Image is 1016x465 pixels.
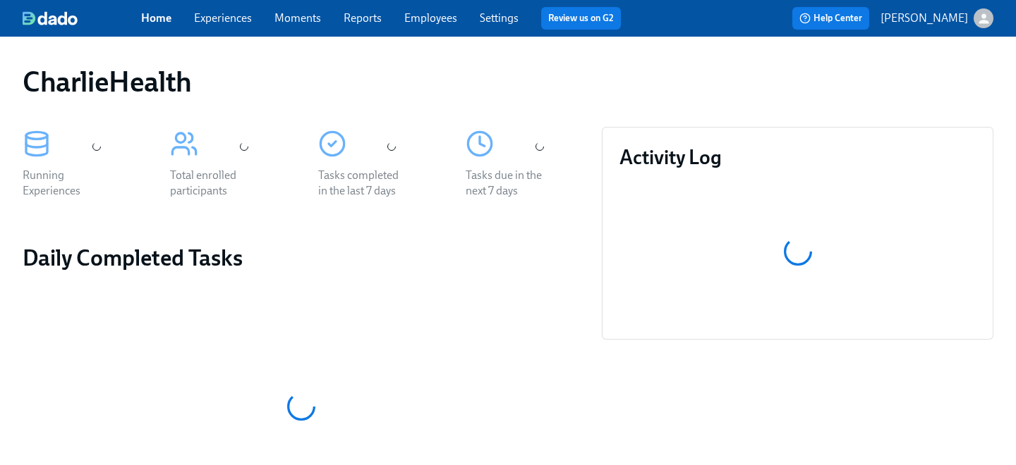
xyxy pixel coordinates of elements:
a: Employees [404,11,457,25]
a: Home [141,11,171,25]
button: Review us on G2 [541,7,621,30]
button: [PERSON_NAME] [881,8,993,28]
h2: Daily Completed Tasks [23,244,579,272]
img: dado [23,11,78,25]
p: [PERSON_NAME] [881,11,968,26]
a: Moments [274,11,321,25]
div: Tasks completed in the last 7 days [318,168,409,199]
h3: Activity Log [619,144,976,170]
button: Help Center [792,7,869,30]
a: Review us on G2 [548,11,614,25]
a: Reports [344,11,382,25]
div: Tasks due in the next 7 days [466,168,556,199]
span: Help Center [799,11,862,25]
a: Settings [480,11,519,25]
div: Total enrolled participants [170,168,260,199]
a: dado [23,11,141,25]
div: Running Experiences [23,168,113,199]
a: Experiences [194,11,252,25]
h1: CharlieHealth [23,65,192,99]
